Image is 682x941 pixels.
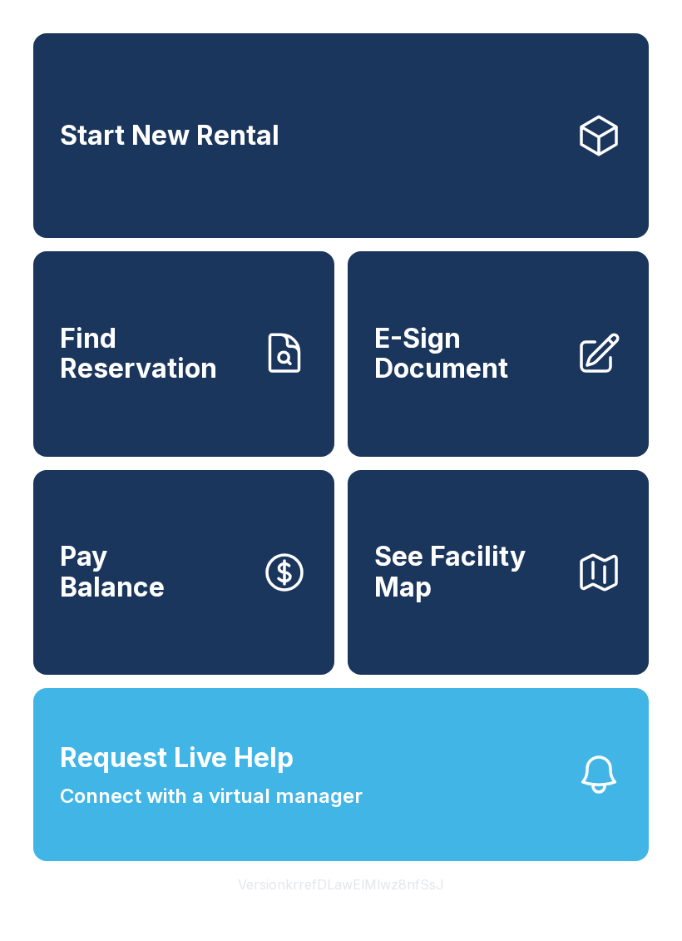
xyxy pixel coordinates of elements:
span: Find Reservation [60,324,248,384]
a: Start New Rental [33,33,649,238]
span: E-Sign Document [374,324,562,384]
a: Find Reservation [33,251,334,456]
span: Connect with a virtual manager [60,781,363,811]
button: See Facility Map [348,470,649,675]
button: PayBalance [33,470,334,675]
a: E-Sign Document [348,251,649,456]
span: Request Live Help [60,738,294,778]
button: Request Live HelpConnect with a virtual manager [33,688,649,861]
span: See Facility Map [374,542,562,602]
span: Pay Balance [60,542,165,602]
span: Start New Rental [60,121,279,151]
button: VersionkrrefDLawElMlwz8nfSsJ [225,861,457,908]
